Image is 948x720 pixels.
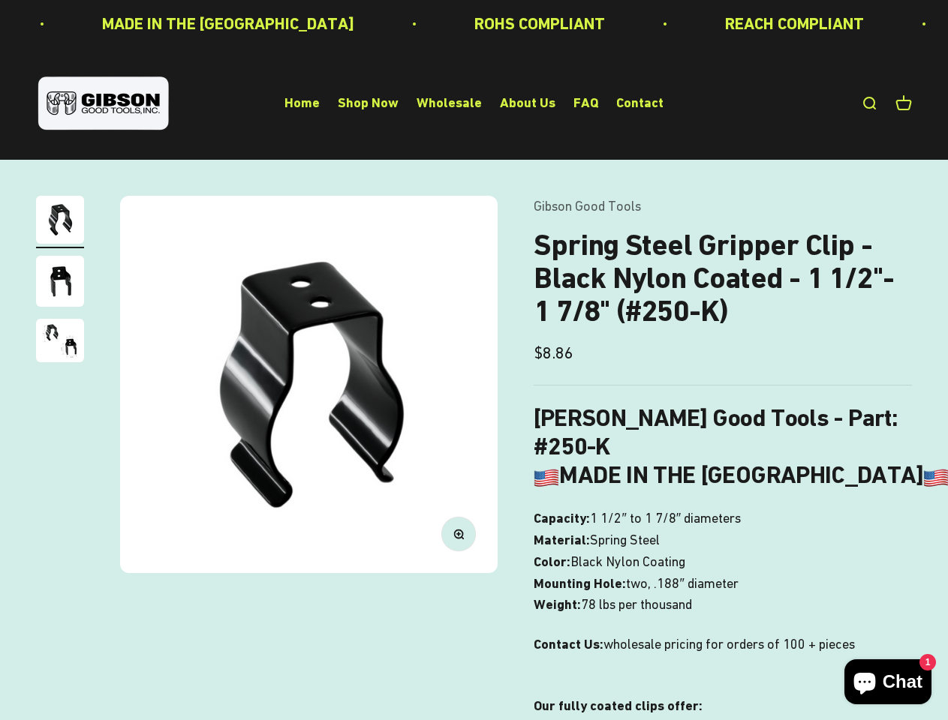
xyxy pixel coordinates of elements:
[36,319,84,367] button: Go to item 3
[500,95,555,111] a: About Us
[725,10,864,37] p: REACH COMPLIANT
[626,573,738,595] span: two, .188″ diameter
[570,551,685,573] span: Black Nylon Coating
[534,697,703,713] strong: Our fully coated clips offer:
[590,529,660,551] span: Spring Steel
[120,196,498,573] img: Gripper clip, made & shipped from the USA!
[534,340,573,366] sale-price: $8.86
[102,10,354,37] p: MADE IN THE [GEOGRAPHIC_DATA]
[36,319,84,362] img: close up of a spring steel gripper clip, tool clip, durable, secure holding, Excellent corrosion ...
[284,95,320,111] a: Home
[36,196,84,244] img: Gripper clip, made & shipped from the USA!
[534,460,948,489] b: MADE IN THE [GEOGRAPHIC_DATA]
[36,256,84,311] button: Go to item 2
[616,95,664,111] a: Contact
[581,594,692,616] span: 78 lbs per thousand
[338,95,399,111] a: Shop Now
[534,575,626,591] b: Mounting Hole:
[534,532,590,547] b: Material:
[534,403,898,460] b: [PERSON_NAME] Good Tools - Part: #250-K
[534,636,603,652] strong: Contact Us:
[534,229,912,328] h1: Spring Steel Gripper Clip - Black Nylon Coated - 1 1/2"- 1 7/8" (#250-K)
[534,634,912,677] p: wholesale pricing for orders of 100 + pieces
[36,196,84,248] button: Go to item 1
[534,198,641,214] a: Gibson Good Tools
[534,553,570,569] b: Color:
[534,596,581,612] b: Weight:
[36,256,84,307] img: close up of a spring steel gripper clip, tool clip, durable, secure holding, Excellent corrosion ...
[534,510,590,526] b: Capacity:
[590,508,741,529] span: 1 1/2″ to 1 7/8″ diameters
[840,659,936,708] inbox-online-store-chat: Shopify online store chat
[474,10,605,37] p: ROHS COMPLIANT
[573,95,598,111] a: FAQ
[417,95,482,111] a: Wholesale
